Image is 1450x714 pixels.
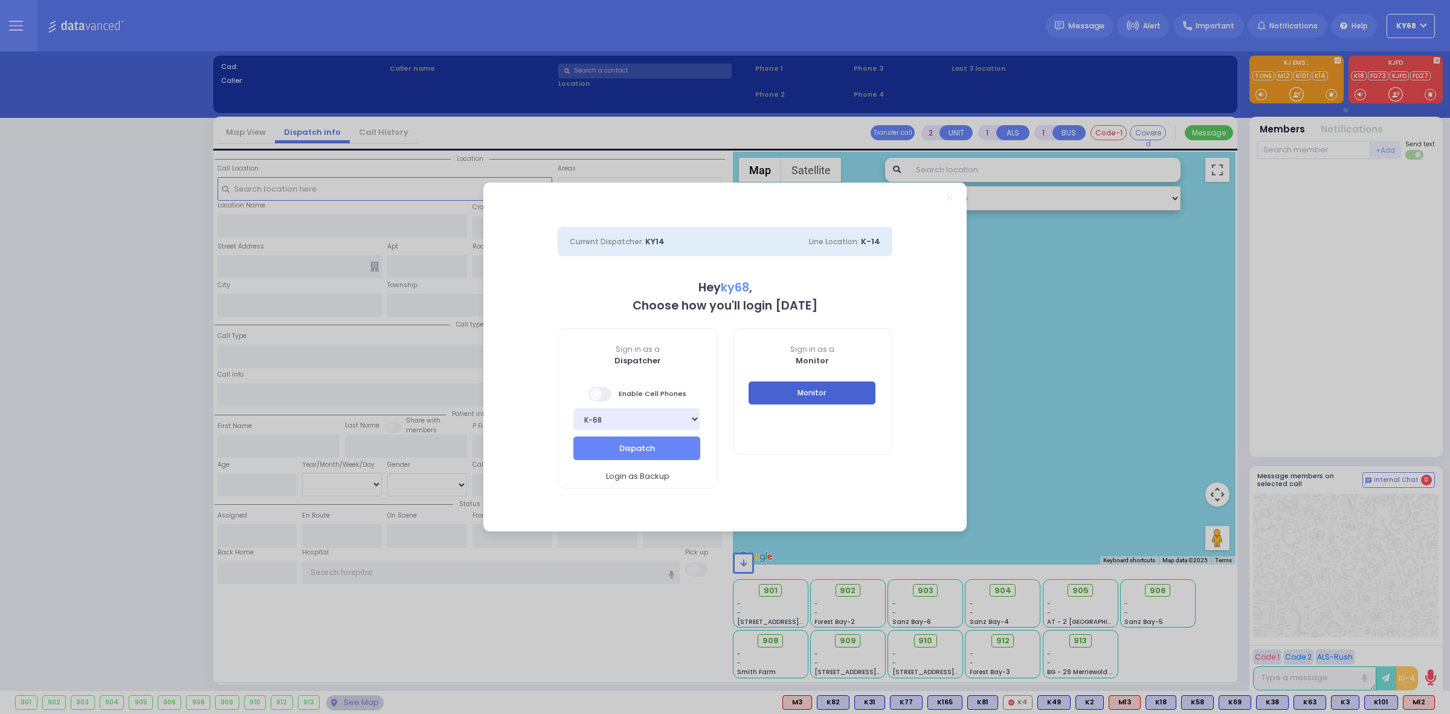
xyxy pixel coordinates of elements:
[573,437,700,459] button: Dispatch
[570,236,643,247] span: Current Dispatcher:
[633,297,817,314] b: Choose how you'll login [DATE]
[645,236,665,247] span: KY14
[809,236,859,247] span: Line Location:
[614,355,661,366] b: Dispatcher
[796,355,829,366] b: Monitor
[606,470,669,482] span: Login as Backup
[588,386,686,403] span: Enable Cell Phones
[733,344,892,355] span: Sign in as a
[721,279,749,296] span: ky68
[861,236,880,247] span: K-14
[946,194,953,201] a: Close
[698,279,752,296] b: Hey ,
[558,344,717,355] span: Sign in as a
[749,381,875,404] button: Monitor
